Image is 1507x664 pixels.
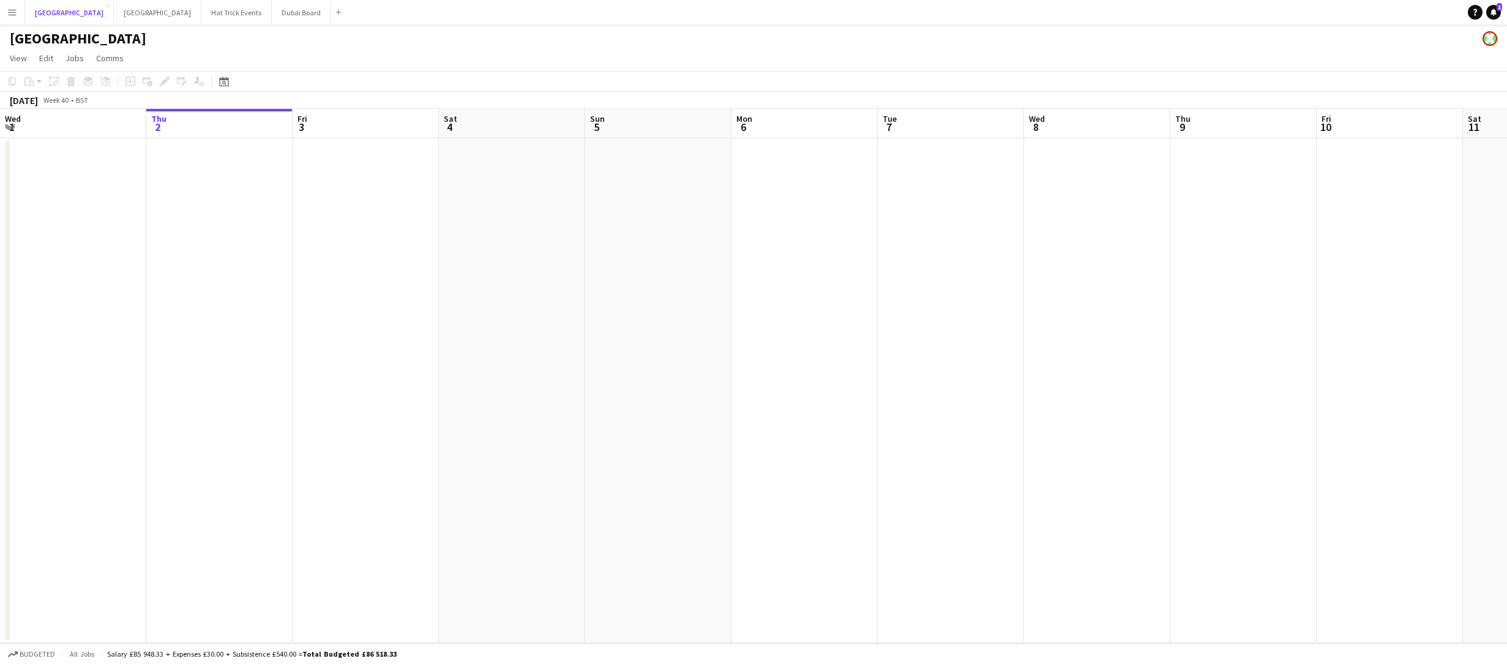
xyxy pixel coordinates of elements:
[61,50,89,66] a: Jobs
[10,53,27,64] span: View
[5,50,32,66] a: View
[272,1,331,24] button: Dubai Board
[1173,120,1191,134] span: 9
[735,120,752,134] span: 6
[3,120,21,134] span: 1
[588,120,605,134] span: 5
[34,50,58,66] a: Edit
[65,53,84,64] span: Jobs
[6,647,57,661] button: Budgeted
[881,120,897,134] span: 7
[1497,3,1502,11] span: 1
[296,120,307,134] span: 3
[1466,120,1481,134] span: 11
[151,113,166,124] span: Thu
[25,1,114,24] button: [GEOGRAPHIC_DATA]
[1029,113,1045,124] span: Wed
[297,113,307,124] span: Fri
[1483,31,1497,46] app-user-avatar: James Runnymede
[1468,113,1481,124] span: Sat
[5,113,21,124] span: Wed
[590,113,605,124] span: Sun
[107,649,397,658] div: Salary £85 948.33 + Expenses £30.00 + Subsistence £540.00 =
[1322,113,1331,124] span: Fri
[67,649,97,658] span: All jobs
[76,95,88,105] div: BST
[91,50,129,66] a: Comms
[883,113,897,124] span: Tue
[736,113,752,124] span: Mon
[10,94,38,106] div: [DATE]
[444,113,457,124] span: Sat
[20,650,55,658] span: Budgeted
[1320,120,1331,134] span: 10
[10,29,146,48] h1: [GEOGRAPHIC_DATA]
[1175,113,1191,124] span: Thu
[1486,5,1501,20] a: 1
[442,120,457,134] span: 4
[40,95,71,105] span: Week 40
[302,649,397,658] span: Total Budgeted £86 518.33
[149,120,166,134] span: 2
[96,53,124,64] span: Comms
[114,1,201,24] button: [GEOGRAPHIC_DATA]
[39,53,53,64] span: Edit
[1027,120,1045,134] span: 8
[201,1,272,24] button: Hat Trick Events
